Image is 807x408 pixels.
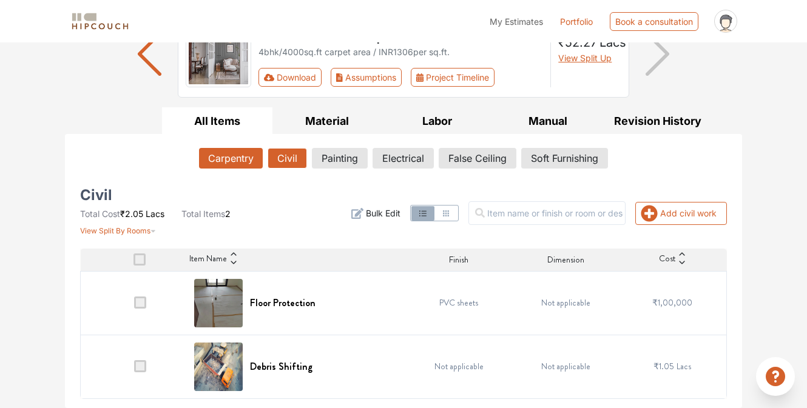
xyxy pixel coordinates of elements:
[521,148,608,169] button: Soft Furnishing
[599,35,626,50] span: Lacs
[547,253,584,266] span: Dimension
[652,296,692,309] span: ₹1,00,000
[80,209,120,219] span: Total Cost
[646,32,669,76] img: arrow right
[80,226,150,235] span: View Split By Rooms
[250,361,312,372] h6: Debris Shifting
[250,297,316,309] h6: Floor Protection
[439,148,516,169] button: False Ceiling
[181,209,225,219] span: Total Items
[659,252,675,267] span: Cost
[331,68,402,87] button: Assumptions
[411,68,495,87] button: Project Timeline
[512,271,619,335] td: Not applicable
[405,335,512,398] td: Not applicable
[677,360,691,372] span: Lacs
[490,16,543,27] span: My Estimates
[366,207,400,219] span: Bulk Edit
[373,148,434,169] button: Electrical
[558,52,612,64] button: View Split Up
[258,45,544,58] div: 4bhk / 4000 sq.ft carpet area / INR 1306 per sq.ft.
[189,252,227,267] span: Item Name
[120,209,143,219] span: ₹2.05
[258,68,504,87] div: First group
[258,68,322,87] button: Download
[653,360,674,372] span: ₹1.05
[351,207,400,219] button: Bulk Edit
[162,107,272,135] button: All Items
[70,11,130,32] img: logo-horizontal.svg
[146,209,164,219] span: Lacs
[70,8,130,35] span: logo-horizontal.svg
[268,148,307,169] button: Civil
[194,279,243,327] img: Floor Protection
[199,148,263,169] button: Carpentry
[258,68,544,87] div: Toolbar with button groups
[558,35,597,50] span: ₹52.27
[560,15,593,28] a: Portfolio
[272,107,383,135] button: Material
[405,271,512,335] td: PVC sheets
[512,335,619,398] td: Not applicable
[449,253,468,266] span: Finish
[603,107,713,135] button: Revision History
[80,220,156,236] button: View Split By Rooms
[610,12,698,31] div: Book a consultation
[312,148,368,169] button: Painting
[138,32,161,76] img: arrow left
[80,190,112,200] h5: Civil
[194,343,243,391] img: Debris Shifting
[635,202,727,225] button: Add civil work
[186,21,251,87] img: gallery
[258,21,544,43] h3: Cost Estimate Report - 36807
[558,53,612,63] span: View Split Up
[181,207,231,220] li: 2
[468,201,626,225] input: Item name or finish or room or description
[493,107,603,135] button: Manual
[382,107,493,135] button: Labor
